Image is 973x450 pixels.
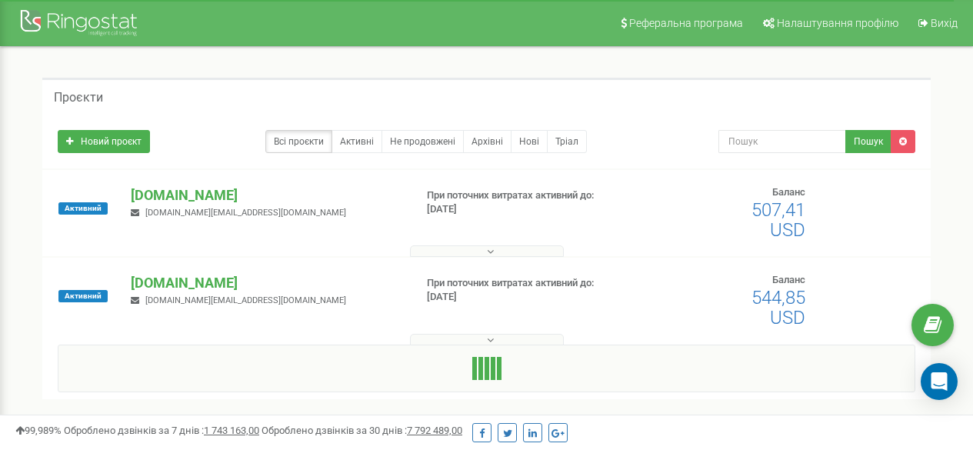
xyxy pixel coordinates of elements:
span: 507,41 USD [751,199,805,241]
span: Налаштування профілю [777,17,898,29]
p: [DOMAIN_NAME] [131,273,402,293]
p: При поточних витратах активний до: [DATE] [427,188,624,217]
span: Вихід [931,17,958,29]
a: Тріал [547,130,587,153]
u: 7 792 489,00 [407,425,462,436]
span: Активний [58,202,108,215]
u: 1 743 163,00 [204,425,259,436]
div: Open Intercom Messenger [921,363,958,400]
p: [DOMAIN_NAME] [131,185,402,205]
button: Пошук [845,130,891,153]
a: Архівні [463,130,511,153]
span: Оброблено дзвінків за 30 днів : [262,425,462,436]
span: 99,989% [15,425,62,436]
span: Активний [58,290,108,302]
a: Всі проєкти [265,130,332,153]
span: [DOMAIN_NAME][EMAIL_ADDRESS][DOMAIN_NAME] [145,208,346,218]
a: Не продовжені [382,130,464,153]
input: Пошук [718,130,846,153]
span: [DOMAIN_NAME][EMAIL_ADDRESS][DOMAIN_NAME] [145,295,346,305]
h5: Проєкти [54,91,103,105]
span: Оброблено дзвінків за 7 днів : [64,425,259,436]
span: Баланс [772,186,805,198]
a: Активні [332,130,382,153]
span: 544,85 USD [751,287,805,328]
a: Новий проєкт [58,130,150,153]
span: Реферальна програма [629,17,743,29]
p: При поточних витратах активний до: [DATE] [427,276,624,305]
a: Нові [511,130,548,153]
span: Баланс [772,274,805,285]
